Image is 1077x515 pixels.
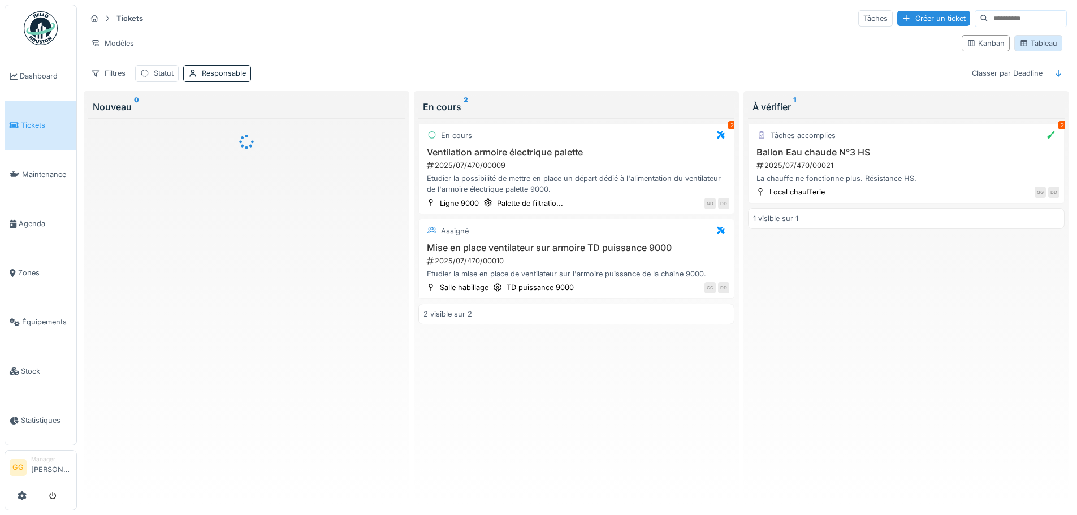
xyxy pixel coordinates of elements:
[897,11,970,26] div: Créer un ticket
[5,101,76,150] a: Tickets
[497,198,563,209] div: Palette de filtratio...
[21,120,72,131] span: Tickets
[426,160,730,171] div: 2025/07/470/00009
[507,282,574,293] div: TD puissance 9000
[21,415,72,426] span: Statistiques
[704,282,716,293] div: GG
[441,226,469,236] div: Assigné
[20,71,72,81] span: Dashboard
[752,100,1060,114] div: À vérifier
[5,297,76,347] a: Équipements
[753,173,1059,184] div: La chauffe ne fonctionne plus. Résistance HS.
[440,282,488,293] div: Salle habillage
[154,68,174,79] div: Statut
[967,38,1005,49] div: Kanban
[440,198,479,209] div: Ligne 9000
[93,100,400,114] div: Nouveau
[22,169,72,180] span: Maintenance
[5,150,76,199] a: Maintenance
[704,198,716,209] div: ND
[1048,187,1059,198] div: DD
[86,65,131,81] div: Filtres
[1058,121,1067,129] div: 2
[718,198,729,209] div: DD
[793,100,796,114] sup: 1
[728,121,737,129] div: 2
[5,347,76,396] a: Stock
[769,187,825,197] div: Local chaufferie
[31,455,72,479] li: [PERSON_NAME]
[19,218,72,229] span: Agenda
[1035,187,1046,198] div: GG
[202,68,246,79] div: Responsable
[423,243,730,253] h3: Mise en place ventilateur sur armoire TD puissance 9000
[22,317,72,327] span: Équipements
[755,160,1059,171] div: 2025/07/470/00021
[31,455,72,464] div: Manager
[423,147,730,158] h3: Ventilation armoire électrique palette
[24,11,58,45] img: Badge_color-CXgf-gQk.svg
[423,269,730,279] div: Etudier la mise en place de ventilateur sur l'armoire puissance de la chaine 9000.
[86,35,139,51] div: Modèles
[423,309,472,319] div: 2 visible sur 2
[858,10,893,27] div: Tâches
[753,213,798,224] div: 1 visible sur 1
[423,100,730,114] div: En cours
[441,130,472,141] div: En cours
[1019,38,1057,49] div: Tableau
[134,100,139,114] sup: 0
[423,173,730,194] div: Etudier la possibilité de mettre en place un départ dédié à l'alimentation du ventilateur de l'ar...
[5,396,76,445] a: Statistiques
[10,459,27,476] li: GG
[5,51,76,101] a: Dashboard
[718,282,729,293] div: DD
[967,65,1048,81] div: Classer par Deadline
[426,256,730,266] div: 2025/07/470/00010
[10,455,72,482] a: GG Manager[PERSON_NAME]
[21,366,72,376] span: Stock
[753,147,1059,158] h3: Ballon Eau chaude N°3 HS
[464,100,468,114] sup: 2
[18,267,72,278] span: Zones
[5,199,76,248] a: Agenda
[112,13,148,24] strong: Tickets
[771,130,836,141] div: Tâches accomplies
[5,248,76,297] a: Zones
